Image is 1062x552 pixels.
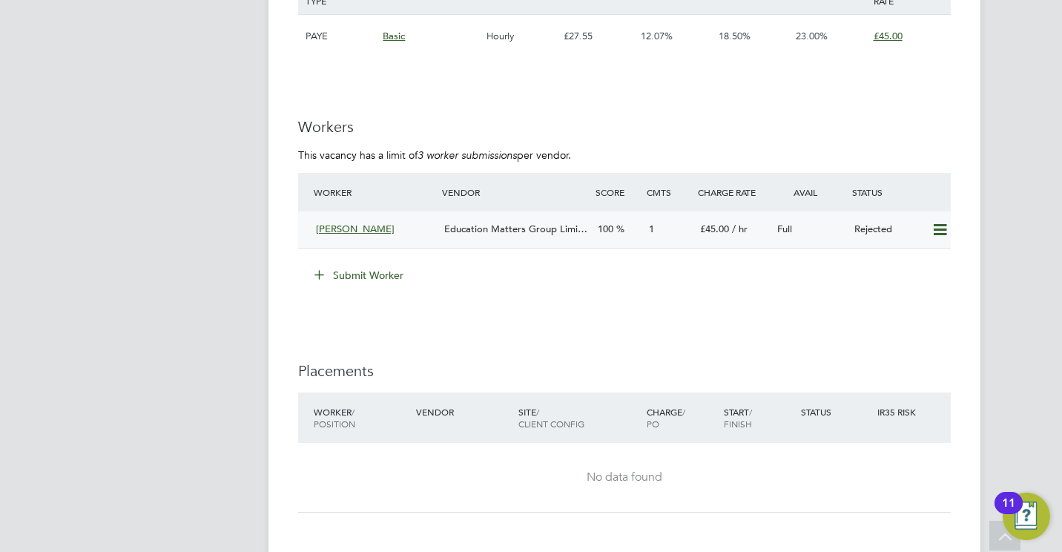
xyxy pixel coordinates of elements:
[771,179,848,206] div: Avail
[643,179,694,206] div: Cmts
[515,398,643,437] div: Site
[314,406,355,430] span: / Position
[649,223,654,235] span: 1
[720,398,797,437] div: Start
[313,470,936,485] div: No data found
[848,179,951,206] div: Status
[302,15,379,58] div: PAYE
[1002,503,1015,522] div: 11
[310,179,438,206] div: Worker
[724,406,752,430] span: / Finish
[874,30,903,42] span: £45.00
[438,179,592,206] div: Vendor
[444,223,587,235] span: Education Matters Group Limi…
[298,117,951,137] h3: Workers
[518,406,584,430] span: / Client Config
[777,223,792,235] span: Full
[592,179,643,206] div: Score
[643,398,720,437] div: Charge
[598,223,613,235] span: 100
[418,148,517,162] em: 3 worker submissions
[304,263,415,287] button: Submit Worker
[732,223,748,235] span: / hr
[797,398,874,425] div: Status
[316,223,395,235] span: [PERSON_NAME]
[412,398,515,425] div: Vendor
[874,398,925,425] div: IR35 Risk
[719,30,751,42] span: 18.50%
[694,179,771,206] div: Charge Rate
[310,398,412,437] div: Worker
[647,406,685,430] span: / PO
[383,30,405,42] span: Basic
[560,15,637,58] div: £27.55
[298,148,951,162] p: This vacancy has a limit of per vendor.
[483,15,560,58] div: Hourly
[641,30,673,42] span: 12.07%
[796,30,828,42] span: 23.00%
[848,217,926,242] div: Rejected
[1003,493,1050,540] button: Open Resource Center, 11 new notifications
[700,223,729,235] span: £45.00
[298,361,951,381] h3: Placements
